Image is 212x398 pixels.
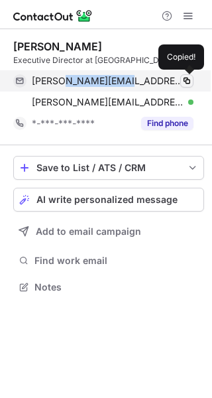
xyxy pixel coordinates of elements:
[13,8,93,24] img: ContactOut v5.3.10
[13,40,102,53] div: [PERSON_NAME]
[32,96,184,108] span: [PERSON_NAME][EMAIL_ADDRESS][DOMAIN_NAME]
[34,255,199,267] span: Find work email
[32,75,184,87] span: [PERSON_NAME][EMAIL_ADDRESS][DOMAIN_NAME]
[13,156,204,180] button: save-profile-one-click
[13,278,204,297] button: Notes
[13,251,204,270] button: Find work email
[36,194,178,205] span: AI write personalized message
[36,226,141,237] span: Add to email campaign
[36,163,181,173] div: Save to List / ATS / CRM
[13,54,204,66] div: Executive Director at [GEOGRAPHIC_DATA]
[13,220,204,243] button: Add to email campaign
[13,188,204,212] button: AI write personalized message
[34,281,199,293] span: Notes
[141,117,193,130] button: Reveal Button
